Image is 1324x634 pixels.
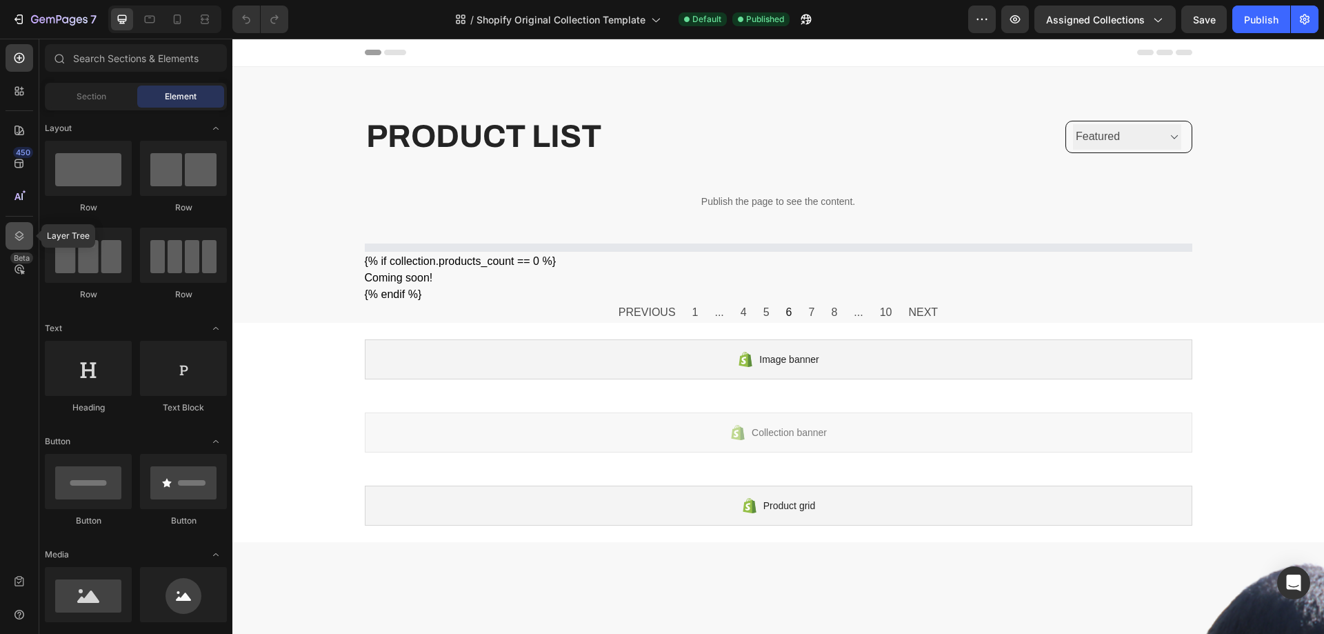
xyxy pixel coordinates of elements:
[77,90,106,103] span: Section
[232,39,1324,634] iframe: Design area
[1277,566,1310,600] div: Open Intercom Messenger
[648,264,660,284] span: 10
[1046,12,1145,27] span: Assigned Collections
[1181,6,1227,33] button: Save
[621,264,630,284] span: ...
[13,147,33,158] div: 450
[205,430,227,453] span: Toggle open
[90,11,97,28] p: 7
[6,6,103,33] button: 7
[205,317,227,339] span: Toggle open
[205,544,227,566] span: Toggle open
[508,264,514,284] span: 4
[470,12,474,27] span: /
[519,386,594,402] span: Collection banner
[477,12,645,27] span: Shopify Original Collection Template
[692,13,721,26] span: Default
[1034,6,1176,33] button: Assigned Collections
[10,252,33,264] div: Beta
[531,264,537,284] span: 5
[45,435,70,448] span: Button
[45,402,132,414] div: Heading
[232,6,288,33] div: Undo/Redo
[746,13,784,26] span: Published
[205,117,227,139] span: Toggle open
[45,548,69,561] span: Media
[554,264,560,284] span: 6
[527,313,586,329] span: Image banner
[386,264,443,284] span: PREVIOUS
[1244,12,1278,27] div: Publish
[45,288,132,301] div: Row
[576,264,583,284] span: 7
[140,288,227,301] div: Row
[482,264,491,284] span: ...
[165,90,197,103] span: Element
[45,122,72,135] span: Layout
[140,515,227,527] div: Button
[45,201,132,214] div: Row
[140,201,227,214] div: Row
[676,264,705,284] span: NEXT
[45,515,132,527] div: Button
[460,264,466,284] span: 1
[599,264,605,284] span: 8
[1232,6,1290,33] button: Publish
[45,44,227,72] input: Search Sections & Elements
[45,322,62,335] span: Text
[140,402,227,414] div: Text Block
[1193,14,1216,26] span: Save
[531,459,583,475] span: Product grid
